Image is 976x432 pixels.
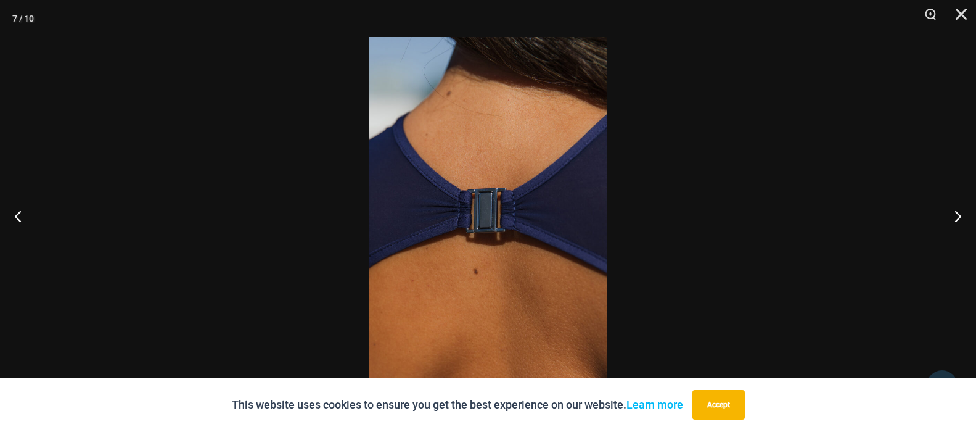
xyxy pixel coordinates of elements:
a: Learn more [626,398,683,411]
img: Desire Me Navy 5192 Dress 1 [369,37,607,395]
div: 7 / 10 [12,9,34,28]
button: Next [930,185,976,247]
p: This website uses cookies to ensure you get the best experience on our website. [232,396,683,414]
button: Accept [692,390,745,420]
